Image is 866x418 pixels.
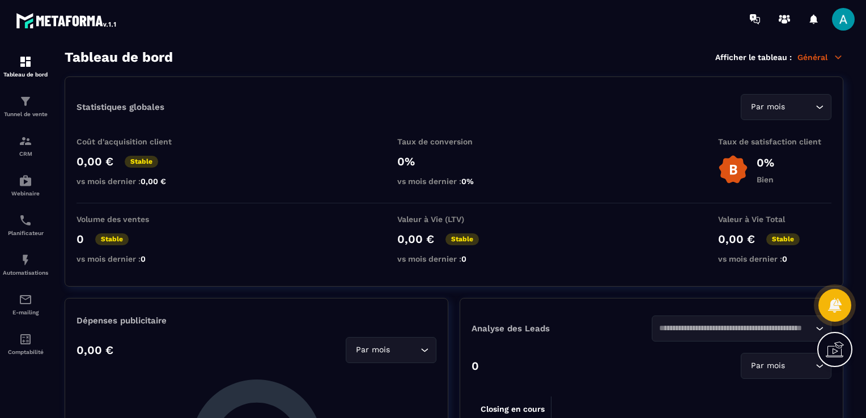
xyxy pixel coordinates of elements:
[19,214,32,227] img: scheduler
[652,315,832,342] div: Search for option
[77,155,113,168] p: 0,00 €
[757,175,774,184] p: Bien
[3,349,48,355] p: Comptabilité
[3,86,48,126] a: formationformationTunnel de vente
[397,215,511,224] p: Valeur à Vie (LTV)
[346,337,436,363] div: Search for option
[3,324,48,364] a: accountantaccountantComptabilité
[718,254,831,263] p: vs mois dernier :
[757,156,774,169] p: 0%
[95,233,129,245] p: Stable
[392,344,418,356] input: Search for option
[787,101,813,113] input: Search for option
[19,95,32,108] img: formation
[3,190,48,197] p: Webinaire
[741,94,831,120] div: Search for option
[77,343,113,357] p: 0,00 €
[481,404,545,414] tspan: Closing en cours
[77,137,190,146] p: Coût d'acquisition client
[19,332,32,346] img: accountant
[397,232,434,246] p: 0,00 €
[3,111,48,117] p: Tunnel de vente
[3,245,48,284] a: automationsautomationsAutomatisations
[3,46,48,86] a: formationformationTableau de bord
[19,293,32,306] img: email
[77,254,190,263] p: vs mois dernier :
[718,155,748,185] img: b-badge-o.b3b20ee6.svg
[19,253,32,267] img: automations
[715,53,792,62] p: Afficher le tableau :
[3,71,48,78] p: Tableau de bord
[141,254,146,263] span: 0
[77,215,190,224] p: Volume des ventes
[782,254,787,263] span: 0
[16,10,118,31] img: logo
[397,155,511,168] p: 0%
[3,165,48,205] a: automationsautomationsWebinaire
[461,254,466,263] span: 0
[472,359,479,373] p: 0
[472,323,652,334] p: Analyse des Leads
[718,215,831,224] p: Valeur à Vie Total
[741,353,831,379] div: Search for option
[659,322,813,335] input: Search for option
[3,284,48,324] a: emailemailE-mailing
[766,233,800,245] p: Stable
[3,126,48,165] a: formationformationCRM
[3,270,48,276] p: Automatisations
[3,230,48,236] p: Planificateur
[718,137,831,146] p: Taux de satisfaction client
[397,177,511,186] p: vs mois dernier :
[797,52,843,62] p: Général
[787,360,813,372] input: Search for option
[65,49,173,65] h3: Tableau de bord
[461,177,474,186] span: 0%
[3,151,48,157] p: CRM
[19,55,32,69] img: formation
[19,174,32,187] img: automations
[397,137,511,146] p: Taux de conversion
[3,309,48,315] p: E-mailing
[125,156,158,168] p: Stable
[445,233,479,245] p: Stable
[77,315,436,326] p: Dépenses publicitaire
[748,360,787,372] span: Par mois
[141,177,166,186] span: 0,00 €
[19,134,32,148] img: formation
[77,232,84,246] p: 0
[3,205,48,245] a: schedulerschedulerPlanificateur
[77,102,164,112] p: Statistiques globales
[718,232,755,246] p: 0,00 €
[353,344,392,356] span: Par mois
[77,177,190,186] p: vs mois dernier :
[397,254,511,263] p: vs mois dernier :
[748,101,787,113] span: Par mois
